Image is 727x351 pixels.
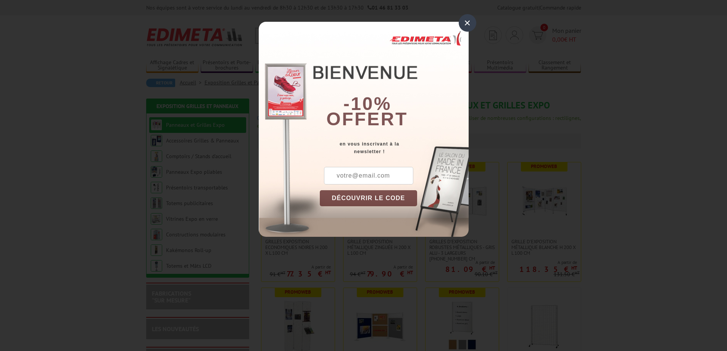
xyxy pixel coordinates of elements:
[343,94,392,114] b: -10%
[320,190,418,206] button: DÉCOUVRIR LE CODE
[326,109,408,129] font: offert
[320,140,469,155] div: en vous inscrivant à la newsletter !
[324,167,413,184] input: votre@email.com
[459,14,476,32] div: ×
